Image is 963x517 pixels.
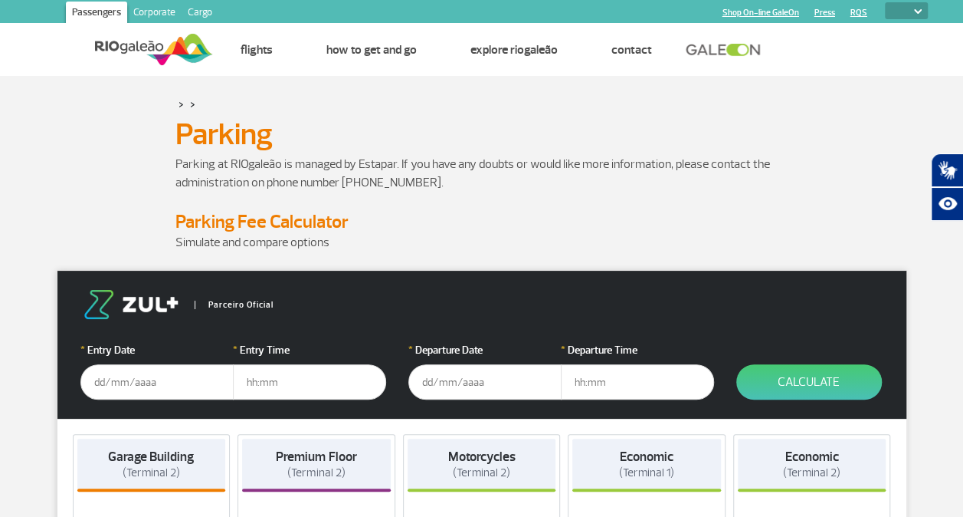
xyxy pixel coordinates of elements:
label: Entry Time [233,342,386,358]
strong: Economic [785,449,839,465]
label: Departure Date [408,342,562,358]
a: Explore RIOgaleão [470,42,557,58]
strong: Economic [620,449,673,465]
a: Shop On-line GaleOn [722,8,799,18]
button: Abrir recursos assistivos. [931,187,963,221]
span: (Terminal 2) [453,466,510,480]
span: (Terminal 2) [123,466,180,480]
label: Entry Date [80,342,234,358]
span: (Terminal 2) [287,466,345,480]
img: logo-zul.png [80,290,182,319]
button: Calculate [736,364,882,400]
a: Corporate [127,2,182,26]
input: hh:mm [561,364,714,400]
span: Parceiro Oficial [195,301,274,309]
strong: Garage Building [108,449,194,465]
a: Cargo [182,2,218,26]
a: Flights [240,42,272,58]
span: (Terminal 1) [619,466,674,480]
a: Press [814,8,835,18]
strong: Premium Floor [276,449,356,465]
input: dd/mm/aaaa [80,364,234,400]
p: Parking at RIOgaleão is managed by Estapar. If you have any doubts or would like more information... [175,155,788,192]
a: > [190,95,195,113]
a: RQS [850,8,867,18]
a: Passengers [66,2,127,26]
a: How to get and go [326,42,416,58]
input: dd/mm/aaaa [408,364,562,400]
h4: Parking Fee Calculator [175,210,788,233]
strong: Motorcycles [447,449,515,465]
h1: Parking [175,121,788,147]
span: (Terminal 2) [783,466,840,480]
button: Abrir tradutor de língua de sinais. [931,153,963,187]
input: hh:mm [233,364,386,400]
p: Simulate and compare options [175,233,788,252]
a: > [179,95,184,113]
div: Plugin de acessibilidade da Hand Talk. [931,153,963,221]
a: Contact [611,42,651,58]
label: Departure Time [561,342,714,358]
